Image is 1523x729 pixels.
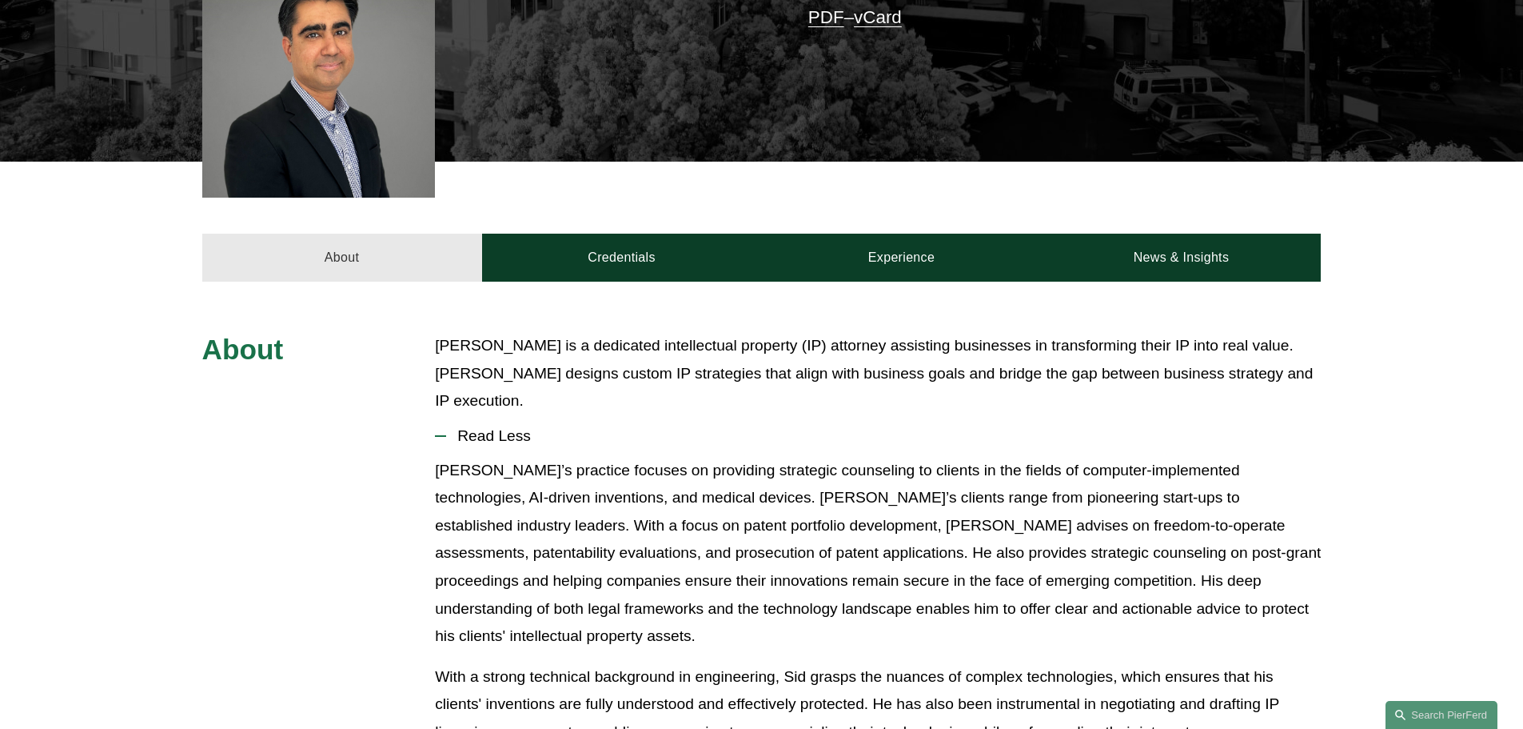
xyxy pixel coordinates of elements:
p: [PERSON_NAME]’s practice focuses on providing strategic counseling to clients in the fields of co... [435,457,1321,651]
a: PDF [808,7,844,27]
button: Read Less [435,415,1321,457]
a: Experience [762,234,1042,282]
span: Read Less [446,427,1321,445]
a: News & Insights [1041,234,1321,282]
a: Search this site [1385,701,1497,729]
p: [PERSON_NAME] is a dedicated intellectual property (IP) attorney assisting businesses in transfor... [435,332,1321,415]
a: vCard [854,7,902,27]
a: Credentials [482,234,762,282]
a: About [202,234,482,282]
span: About [202,334,284,365]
